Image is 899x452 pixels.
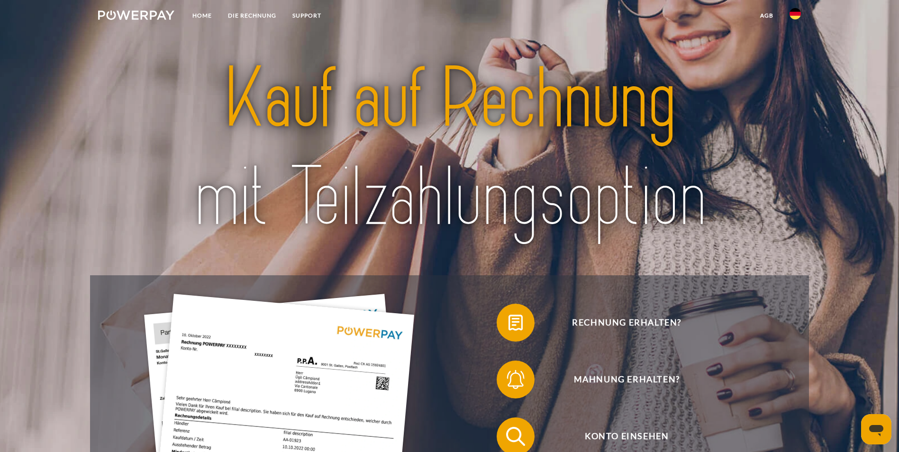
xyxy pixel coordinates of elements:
[184,7,220,24] a: Home
[497,304,743,342] button: Rechnung erhalten?
[510,361,743,398] span: Mahnung erhalten?
[497,361,743,398] button: Mahnung erhalten?
[790,8,801,19] img: de
[133,45,766,252] img: title-powerpay_de.svg
[220,7,284,24] a: DIE RECHNUNG
[510,304,743,342] span: Rechnung erhalten?
[284,7,329,24] a: SUPPORT
[504,425,527,448] img: qb_search.svg
[504,311,527,334] img: qb_bill.svg
[98,10,174,20] img: logo-powerpay-white.svg
[504,368,527,391] img: qb_bell.svg
[752,7,781,24] a: agb
[861,414,891,444] iframe: Schaltfläche zum Öffnen des Messaging-Fensters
